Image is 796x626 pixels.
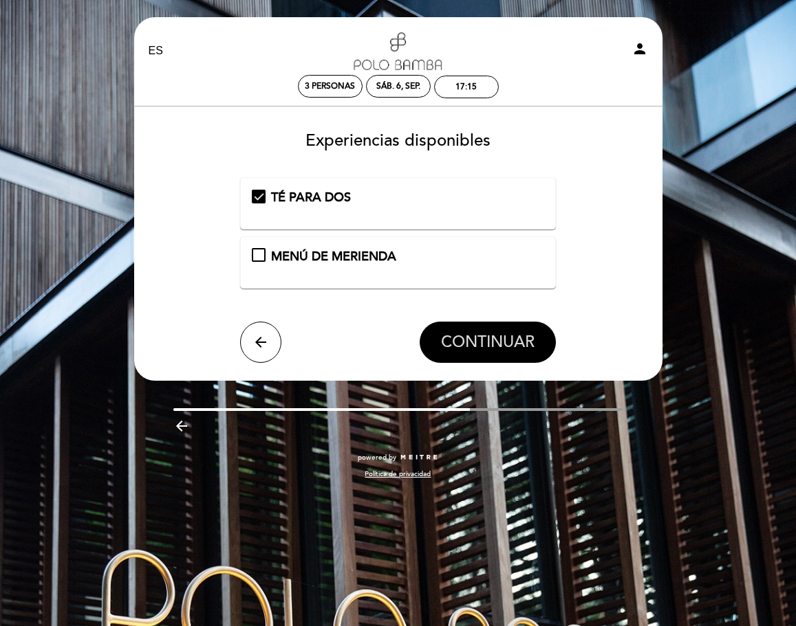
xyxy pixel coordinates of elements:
[441,333,535,352] span: CONTINUAR
[252,248,544,266] md-checkbox: MENÚ DE MERIENDA
[376,81,420,91] div: sáb. 6, sep.
[365,469,431,479] a: Política de privacidad
[252,334,269,350] i: arrow_back
[455,82,477,92] div: 17:15
[632,41,648,62] button: person
[305,81,355,91] span: 3 personas
[632,41,648,57] i: person
[358,453,439,462] a: powered by
[240,322,281,363] button: arrow_back
[252,189,544,207] md-checkbox: TÉ PARA DOS
[271,249,396,264] span: MENÚ DE MERIENDA
[400,454,439,461] img: MEITRE
[312,32,484,70] a: Polobamba Café
[358,453,396,462] span: powered by
[420,322,556,363] button: CONTINUAR
[173,418,190,434] i: arrow_backward
[271,190,351,205] span: TÉ PARA DOS
[305,131,491,150] span: Experiencias disponibles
